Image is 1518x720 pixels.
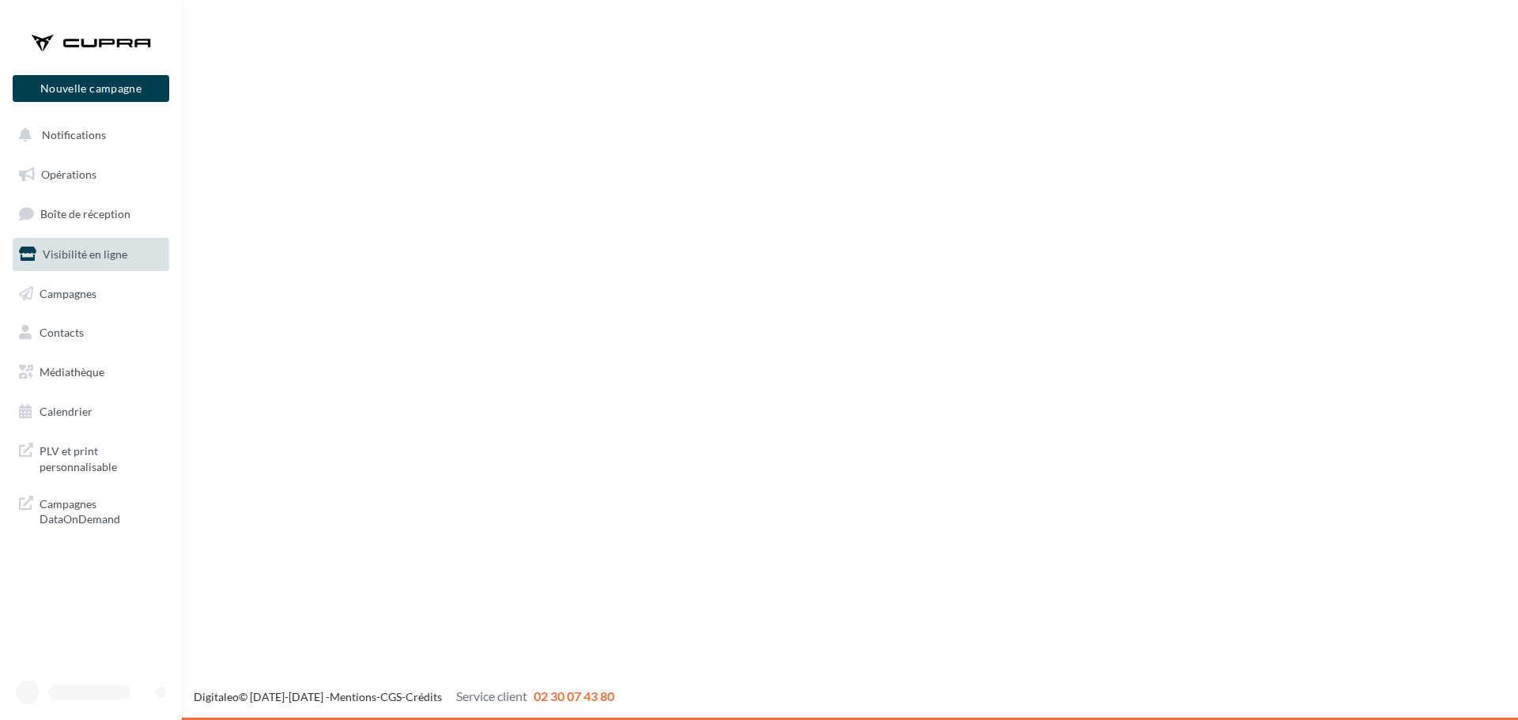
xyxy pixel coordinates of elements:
[9,434,172,481] a: PLV et print personnalisable
[40,493,163,527] span: Campagnes DataOnDemand
[406,690,442,703] a: Crédits
[43,247,127,261] span: Visibilité en ligne
[9,119,166,152] button: Notifications
[9,316,172,349] a: Contacts
[42,128,106,141] span: Notifications
[330,690,376,703] a: Mentions
[40,405,93,418] span: Calendrier
[9,395,172,428] a: Calendrier
[9,238,172,271] a: Visibilité en ligne
[40,286,96,300] span: Campagnes
[41,168,96,181] span: Opérations
[9,487,172,533] a: Campagnes DataOnDemand
[40,440,163,474] span: PLV et print personnalisable
[40,207,130,221] span: Boîte de réception
[194,690,239,703] a: Digitaleo
[456,688,527,703] span: Service client
[380,690,402,703] a: CGS
[40,326,84,339] span: Contacts
[9,356,172,389] a: Médiathèque
[194,690,614,703] span: © [DATE]-[DATE] - - -
[9,158,172,191] a: Opérations
[534,688,614,703] span: 02 30 07 43 80
[9,277,172,311] a: Campagnes
[9,197,172,231] a: Boîte de réception
[13,75,169,102] button: Nouvelle campagne
[40,365,104,379] span: Médiathèque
